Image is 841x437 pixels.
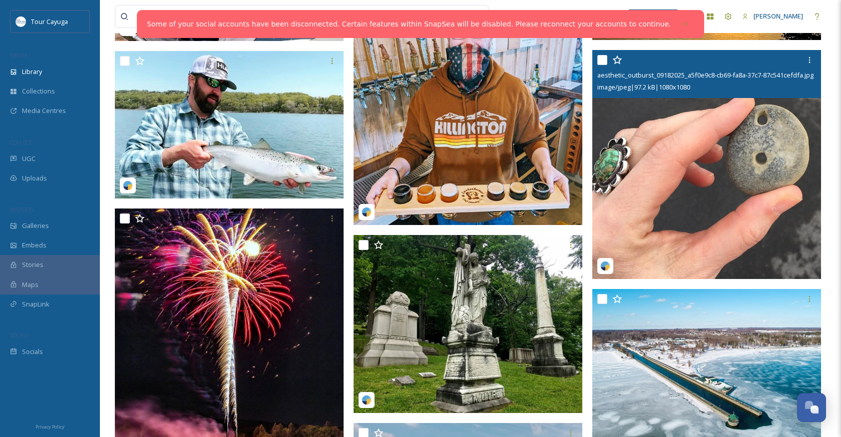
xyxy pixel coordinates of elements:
img: aesthetic_outburst_09182025_a5f0e9c8-cb69-fa8a-37c7-87c541cefdfa.jpg [592,50,821,279]
img: joemooney79_09182025_9cbf0ad7-66bc-f0f9-8c7b-ce781813f797.jpg [115,51,344,198]
span: SnapLink [22,299,49,309]
img: snapsea-logo.png [362,207,372,217]
span: Galleries [22,221,49,230]
span: Privacy Policy [35,423,64,430]
img: snapsea-logo.png [362,395,372,405]
span: Socials [22,347,43,356]
span: Media Centres [22,106,66,115]
span: [PERSON_NAME] [754,11,803,20]
span: Embeds [22,240,46,250]
span: Tour Cayuga [31,17,68,26]
img: snapsea-logo.png [123,180,133,190]
span: WIDGETS [10,205,33,213]
a: [PERSON_NAME] [737,6,808,26]
span: image/jpeg | 97.2 kB | 1080 x 1080 [597,82,690,91]
input: Search your library [138,5,389,27]
span: SOCIALS [10,331,30,339]
span: MEDIA [10,51,27,59]
a: Some of your social accounts have been disconnected. Certain features within SnapSea will be disa... [147,19,671,29]
span: Library [22,67,42,76]
span: COLLECT [10,138,31,146]
span: aesthetic_outburst_09182025_a5f0e9c8-cb69-fa8a-37c7-87c541cefdfa.jpg [597,70,814,79]
span: Stories [22,260,43,269]
span: Collections [22,86,55,96]
span: Uploads [22,173,47,183]
span: Maps [22,280,38,289]
img: snapsea-logo.png [600,261,610,271]
span: UGC [22,154,35,163]
a: Privacy Policy [35,420,64,432]
button: Open Chat [797,393,826,422]
a: View all files [424,6,483,26]
a: What's New [628,9,678,23]
img: download.jpeg [16,16,26,26]
img: undertheleavesny_09182025_95c251bd-a6a2-f00c-4ee9-683fd5e52b03.jpg [354,235,582,413]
